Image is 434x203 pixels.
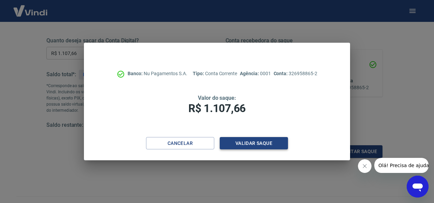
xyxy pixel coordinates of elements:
span: Valor do saque: [198,95,236,101]
iframe: Botão para abrir a janela de mensagens [407,176,429,198]
span: R$ 1.107,66 [188,102,246,115]
span: Tipo: [193,71,205,76]
span: Conta: [274,71,289,76]
p: 0001 [240,70,271,77]
p: 326958865-2 [274,70,317,77]
iframe: Fechar mensagem [358,159,372,173]
button: Validar saque [220,137,288,150]
span: Olá! Precisa de ajuda? [4,5,57,10]
button: Cancelar [146,137,214,150]
p: Nu Pagamentos S.A. [128,70,187,77]
p: Conta Corrente [193,70,237,77]
iframe: Mensagem da empresa [374,158,429,173]
span: Agência: [240,71,260,76]
span: Banco: [128,71,144,76]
